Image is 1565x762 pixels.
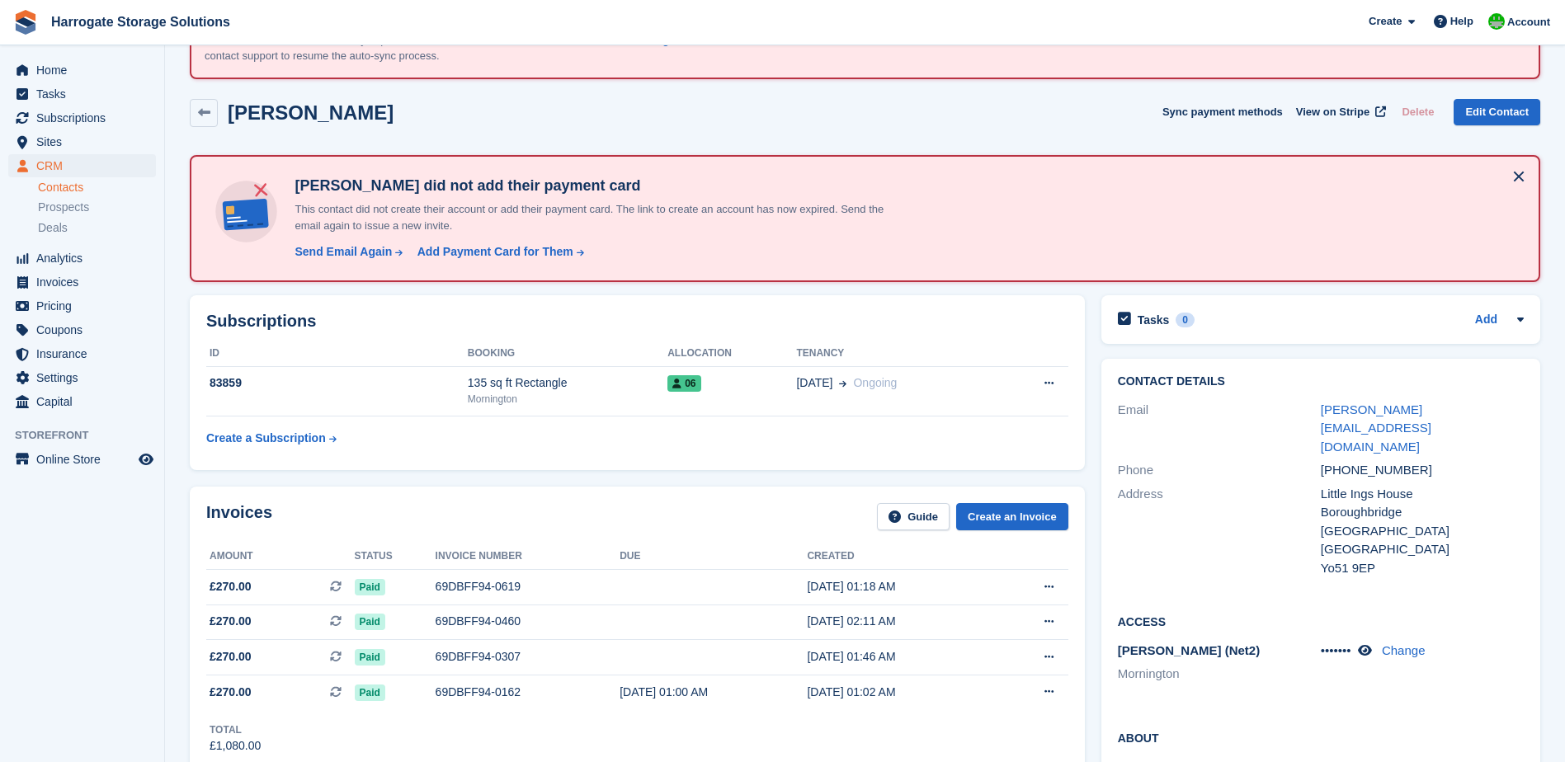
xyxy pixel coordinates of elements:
span: Home [36,59,135,82]
th: Created [807,543,994,570]
th: Due [620,543,807,570]
th: Invoice number [436,543,620,570]
div: 69DBFF94-0460 [436,613,620,630]
span: Analytics [36,247,135,270]
span: Account [1507,14,1550,31]
div: [DATE] 01:00 AM [620,684,807,701]
div: [DATE] 01:18 AM [807,578,994,595]
div: Create a Subscription [206,430,326,447]
div: 69DBFF94-0619 [436,578,620,595]
th: Tenancy [796,341,998,367]
div: Address [1118,485,1321,578]
span: £270.00 [210,648,252,666]
div: [GEOGRAPHIC_DATA] [1321,540,1524,559]
img: Lee and Michelle Depledge [1488,13,1505,30]
div: 69DBFF94-0307 [436,648,620,666]
span: Pricing [36,294,135,317]
button: Sync payment methods [1162,99,1283,126]
span: View on Stripe [1296,104,1369,120]
a: Add [1475,311,1497,330]
span: Paid [355,649,385,666]
div: [GEOGRAPHIC_DATA] [1321,522,1524,541]
span: [PERSON_NAME] (Net2) [1118,643,1261,657]
a: menu [8,366,156,389]
div: 83859 [206,374,468,392]
div: [DATE] 01:46 AM [807,648,994,666]
div: Add Payment Card for Them [417,243,573,261]
span: [DATE] [796,374,832,392]
a: knowledge base [620,34,702,46]
a: Prospects [38,199,156,216]
span: Create [1369,13,1402,30]
div: £1,080.00 [210,737,261,755]
div: Little Ings House [1321,485,1524,504]
span: ••••••• [1321,643,1351,657]
a: Preview store [136,449,156,469]
th: Amount [206,543,355,570]
h2: Access [1118,613,1524,629]
span: CRM [36,154,135,177]
p: An error occurred with the auto-sync process for the site: Grainbeck . Please review the for more... [205,32,823,64]
h2: Tasks [1138,313,1170,327]
div: [PHONE_NUMBER] [1321,461,1524,480]
span: Tasks [36,82,135,106]
img: stora-icon-8386f47178a22dfd0bd8f6a31ec36ba5ce8667c1dd55bd0f319d3a0aa187defe.svg [13,10,38,35]
a: Edit Contact [1454,99,1540,126]
span: Help [1450,13,1473,30]
span: Online Store [36,448,135,471]
div: Email [1118,401,1321,457]
span: £270.00 [210,578,252,595]
a: menu [8,59,156,82]
div: Mornington [468,392,667,407]
a: menu [8,270,156,294]
a: menu [8,448,156,471]
a: Contacts [38,180,156,195]
span: Subscriptions [36,106,135,129]
span: Coupons [36,318,135,341]
th: Status [355,543,436,570]
div: Send Email Again [295,243,392,261]
th: ID [206,341,468,367]
span: Storefront [15,427,164,444]
a: Create an Invoice [956,503,1068,530]
a: View on Stripe [1289,99,1389,126]
a: menu [8,294,156,317]
span: £270.00 [210,684,252,701]
div: 0 [1176,313,1195,327]
div: Total [210,722,261,737]
span: Insurance [36,342,135,365]
h2: Invoices [206,503,272,530]
a: menu [8,342,156,365]
a: Harrogate Storage Solutions [45,8,237,35]
div: [DATE] 01:02 AM [807,684,994,701]
span: Ongoing [853,376,897,389]
div: 69DBFF94-0162 [436,684,620,701]
span: Invoices [36,270,135,294]
a: menu [8,106,156,129]
span: Capital [36,390,135,413]
th: Booking [468,341,667,367]
h2: Subscriptions [206,312,1068,331]
span: Settings [36,366,135,389]
a: Add Payment Card for Them [411,243,586,261]
a: menu [8,82,156,106]
span: £270.00 [210,613,252,630]
span: Prospects [38,200,89,215]
span: Deals [38,220,68,236]
a: Guide [877,503,950,530]
a: menu [8,318,156,341]
a: menu [8,154,156,177]
div: [DATE] 02:11 AM [807,613,994,630]
span: Paid [355,684,385,701]
li: Mornington [1118,665,1321,684]
p: This contact did not create their account or add their payment card. The link to create an accoun... [288,201,907,233]
button: Delete [1395,99,1440,126]
span: Paid [355,579,385,595]
a: [PERSON_NAME][EMAIL_ADDRESS][DOMAIN_NAME] [1321,402,1431,454]
a: menu [8,247,156,270]
h2: About [1118,729,1524,746]
span: Paid [355,614,385,630]
a: menu [8,130,156,153]
div: Phone [1118,461,1321,480]
div: Yo51 9EP [1321,559,1524,578]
